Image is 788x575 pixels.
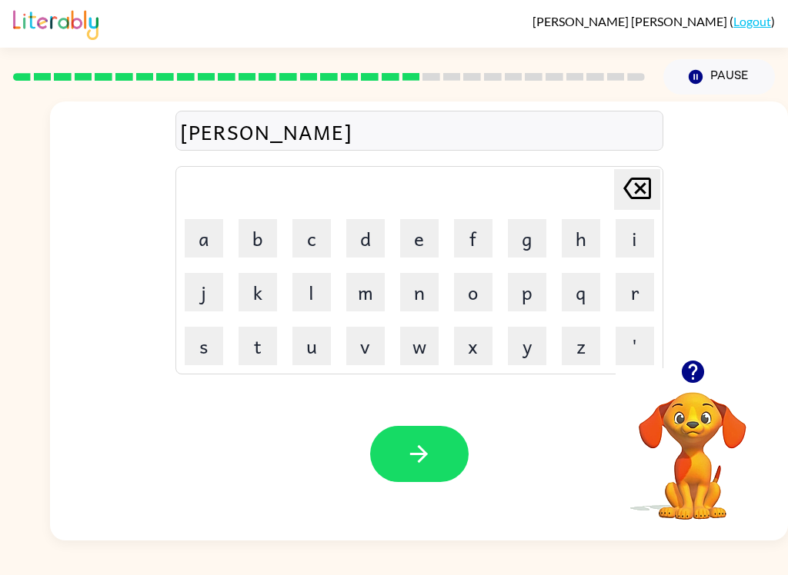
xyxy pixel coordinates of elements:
[454,327,492,365] button: x
[616,368,770,522] video: Your browser must support playing .mp4 files to use Literably. Please try using another browser.
[454,219,492,258] button: f
[239,327,277,365] button: t
[180,115,659,148] div: [PERSON_NAME]
[346,273,385,311] button: m
[562,327,600,365] button: z
[346,327,385,365] button: v
[400,273,439,311] button: n
[508,219,546,258] button: g
[562,219,600,258] button: h
[185,327,223,365] button: s
[292,273,331,311] button: l
[533,14,775,28] div: ( )
[292,327,331,365] button: u
[533,14,730,28] span: [PERSON_NAME] [PERSON_NAME]
[616,273,654,311] button: r
[508,327,546,365] button: y
[508,273,546,311] button: p
[239,219,277,258] button: b
[239,273,277,311] button: k
[733,14,771,28] a: Logout
[616,219,654,258] button: i
[454,273,492,311] button: o
[663,59,775,95] button: Pause
[400,219,439,258] button: e
[616,327,654,365] button: '
[292,219,331,258] button: c
[185,273,223,311] button: j
[185,219,223,258] button: a
[400,327,439,365] button: w
[562,273,600,311] button: q
[346,219,385,258] button: d
[13,6,98,40] img: Literably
